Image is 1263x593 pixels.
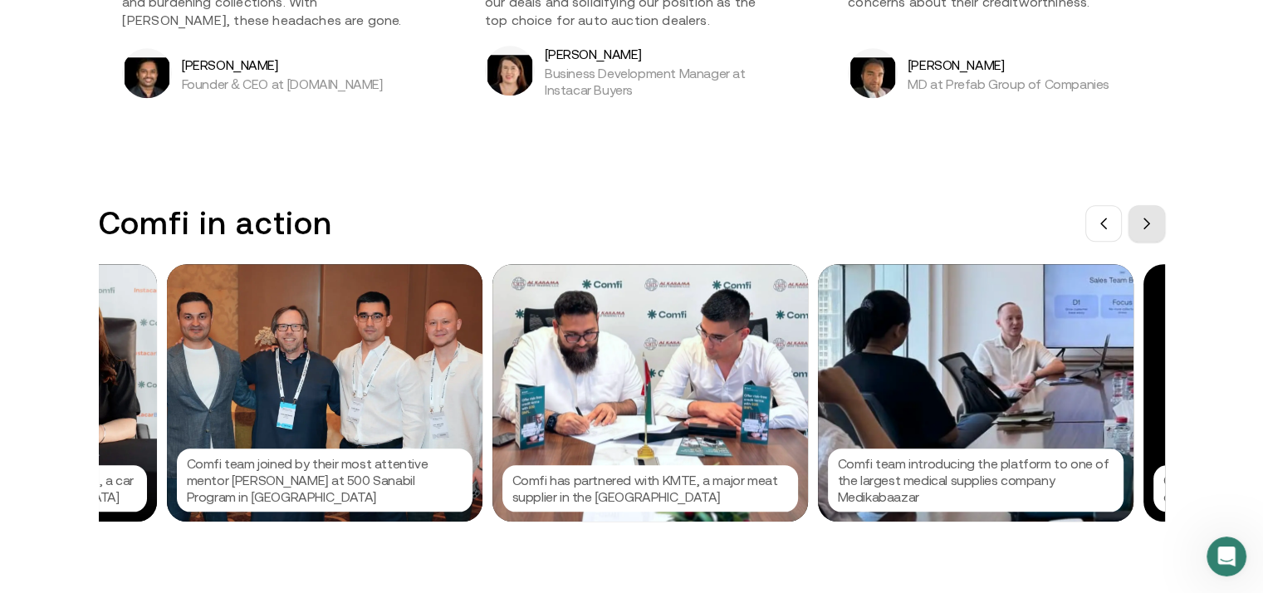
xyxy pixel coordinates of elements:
[545,43,778,65] h5: [PERSON_NAME]
[99,204,332,242] h3: Comfi in action
[187,455,463,505] p: Comfi team joined by their most attentive mentor [PERSON_NAME] at 500 Sanabil Program in [GEOGRAP...
[838,455,1114,505] p: Comfi team introducing the platform to one of the largest medical supplies company Medikabaazar
[512,472,788,505] p: Comfi has partnered with KMTE, a major meat supplier in the [GEOGRAPHIC_DATA]
[908,54,1109,76] h5: [PERSON_NAME]
[182,54,383,76] h5: [PERSON_NAME]
[182,76,383,92] p: Founder & CEO at [DOMAIN_NAME]
[908,76,1109,92] p: MD at Prefab Group of Companies
[1207,537,1246,576] iframe: Intercom live chat
[487,55,532,96] img: Kara Pearse
[545,65,778,98] p: Business Development Manager at Instacar Buyers
[125,57,169,98] img: Bibin Varghese
[850,57,895,98] img: Arif Shahzad Butt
